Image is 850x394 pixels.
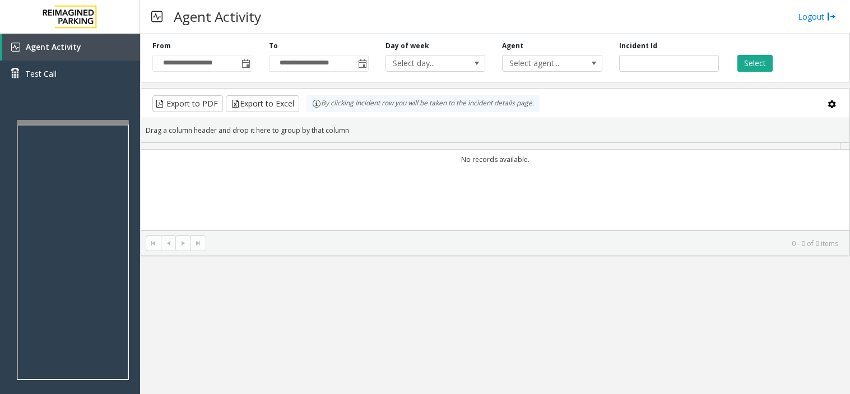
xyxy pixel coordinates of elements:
img: logout [827,11,836,22]
div: Data table [141,143,849,230]
td: No records available. [141,150,849,169]
span: Toggle popup [356,55,368,71]
button: Export to PDF [152,95,223,112]
img: 'icon' [11,43,20,52]
a: Logout [798,11,836,22]
span: Select day... [386,55,465,71]
span: Test Call [25,68,57,80]
label: Agent [502,41,523,51]
label: To [269,41,278,51]
span: Select agent... [503,55,582,71]
kendo-pager-info: 0 - 0 of 0 items [213,239,838,248]
span: Agent Activity [26,41,81,52]
div: Drag a column header and drop it here to group by that column [141,120,849,140]
img: infoIcon.svg [312,99,321,108]
button: Export to Excel [226,95,299,112]
label: Incident Id [619,41,657,51]
a: Agent Activity [2,34,140,61]
span: Toggle popup [239,55,252,71]
h3: Agent Activity [168,3,267,30]
img: pageIcon [151,3,162,30]
label: From [152,41,171,51]
label: Day of week [385,41,429,51]
span: NO DATA FOUND [502,55,602,72]
div: By clicking Incident row you will be taken to the incident details page. [306,95,540,112]
button: Select [737,55,773,72]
